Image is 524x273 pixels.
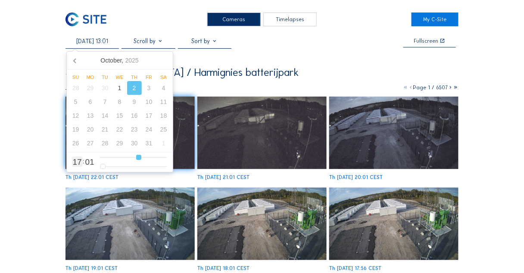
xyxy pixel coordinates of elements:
div: 5 [69,95,83,109]
div: 20 [83,122,98,136]
div: 27 [83,136,98,150]
img: image_53567341 [197,97,327,169]
div: 26 [69,136,83,150]
div: 13 [83,109,98,122]
div: Th [127,75,142,80]
div: Timelapses [263,13,317,26]
div: October, [97,53,142,67]
div: 10 [142,95,156,109]
div: 24 [142,122,156,136]
div: 12 [69,109,83,122]
div: Cameras [207,13,261,26]
div: 29 [83,81,98,95]
div: Tu [98,75,112,80]
div: Th [DATE] 22:01 CEST [65,175,119,180]
div: 14 [98,109,112,122]
div: 28 [69,81,83,95]
div: Th [DATE] 21:01 CEST [197,175,250,180]
div: SPIE [GEOGRAPHIC_DATA] / Harmignies batterijpark [65,67,299,78]
div: Th [DATE] 17:56 CEST [329,266,381,271]
div: 7 [98,95,112,109]
div: Th [DATE] 20:01 CEST [329,175,383,180]
div: Camera 1 [65,83,122,90]
div: Mo [83,75,98,80]
span: Page 1 / 6507 [413,84,448,91]
div: 30 [98,81,112,95]
img: image_53566576 [65,188,195,260]
img: image_53566156 [197,188,327,260]
input: Search by date 󰅀 [65,38,119,45]
div: Th [DATE] 18:01 CEST [197,266,250,271]
img: image_53566962 [329,97,458,169]
div: 11 [156,95,171,109]
img: image_53567716 [65,97,195,169]
i: 2025 [125,57,139,64]
div: 25 [156,122,171,136]
div: 6 [83,95,98,109]
a: My C-Site [412,13,458,26]
div: 17 [142,109,156,122]
div: 1 [112,81,127,95]
div: 23 [127,122,142,136]
div: 3 [142,81,156,95]
div: 19 [69,122,83,136]
div: We [112,75,127,80]
div: 30 [127,136,142,150]
img: image_53566014 [329,188,458,260]
div: 4 [156,81,171,95]
a: C-SITE Logo [65,13,112,26]
div: 29 [112,136,127,150]
div: Fr [142,75,156,80]
div: 1 [156,136,171,150]
div: 8 [112,95,127,109]
div: 21 [98,122,112,136]
div: Su [69,75,83,80]
span: 01 [85,158,94,166]
span: 17 [73,158,82,166]
div: 28 [98,136,112,150]
div: Sa [156,75,171,80]
div: 15 [112,109,127,122]
div: Th [DATE] 19:01 CEST [65,266,118,271]
img: C-SITE Logo [65,13,106,26]
div: 31 [142,136,156,150]
div: 16 [127,109,142,122]
div: 9 [127,95,142,109]
span: : [83,158,84,164]
div: 2 [127,81,142,95]
div: 22 [112,122,127,136]
div: Fullscreen [414,38,439,44]
div: 18 [156,109,171,122]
